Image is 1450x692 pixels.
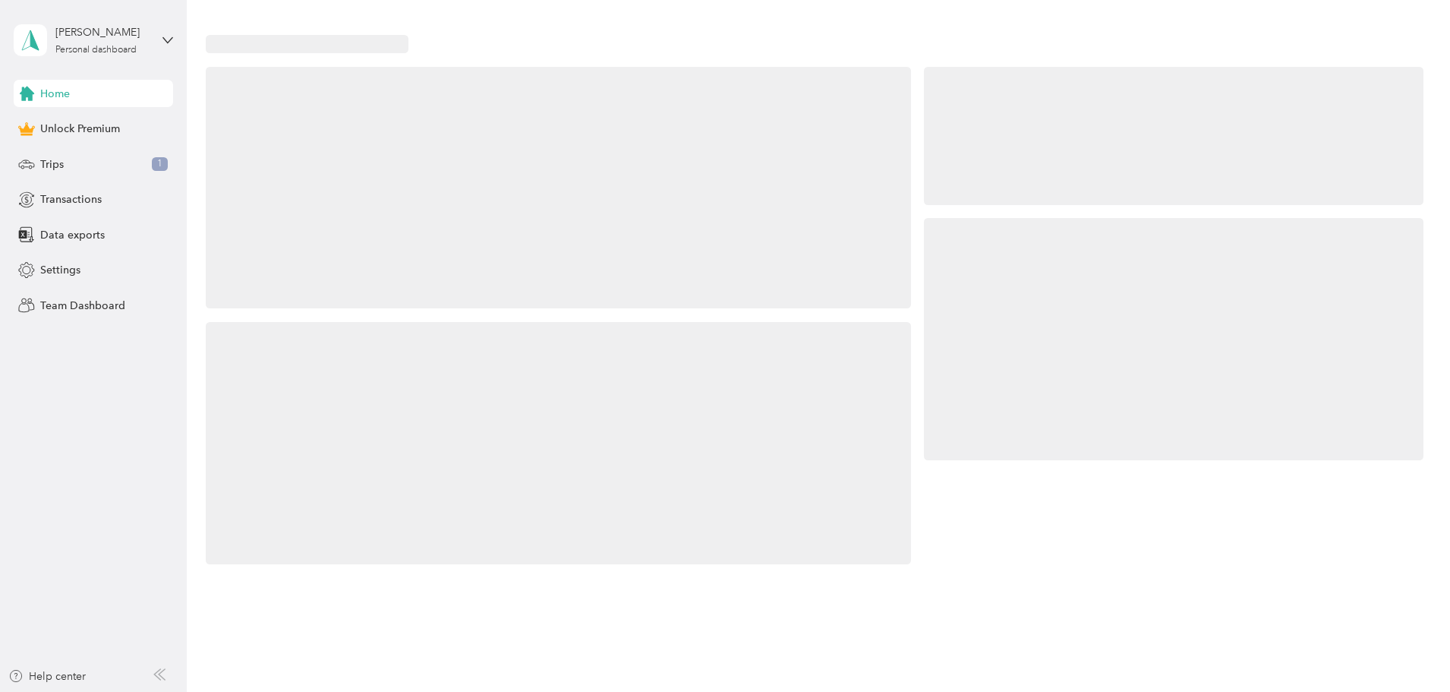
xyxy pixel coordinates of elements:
[40,86,70,102] span: Home
[40,227,105,243] span: Data exports
[40,191,102,207] span: Transactions
[40,121,120,137] span: Unlock Premium
[40,156,64,172] span: Trips
[40,262,80,278] span: Settings
[55,46,137,55] div: Personal dashboard
[152,157,168,171] span: 1
[55,24,150,40] div: [PERSON_NAME]
[40,298,125,314] span: Team Dashboard
[1365,607,1450,692] iframe: Everlance-gr Chat Button Frame
[8,668,86,684] button: Help center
